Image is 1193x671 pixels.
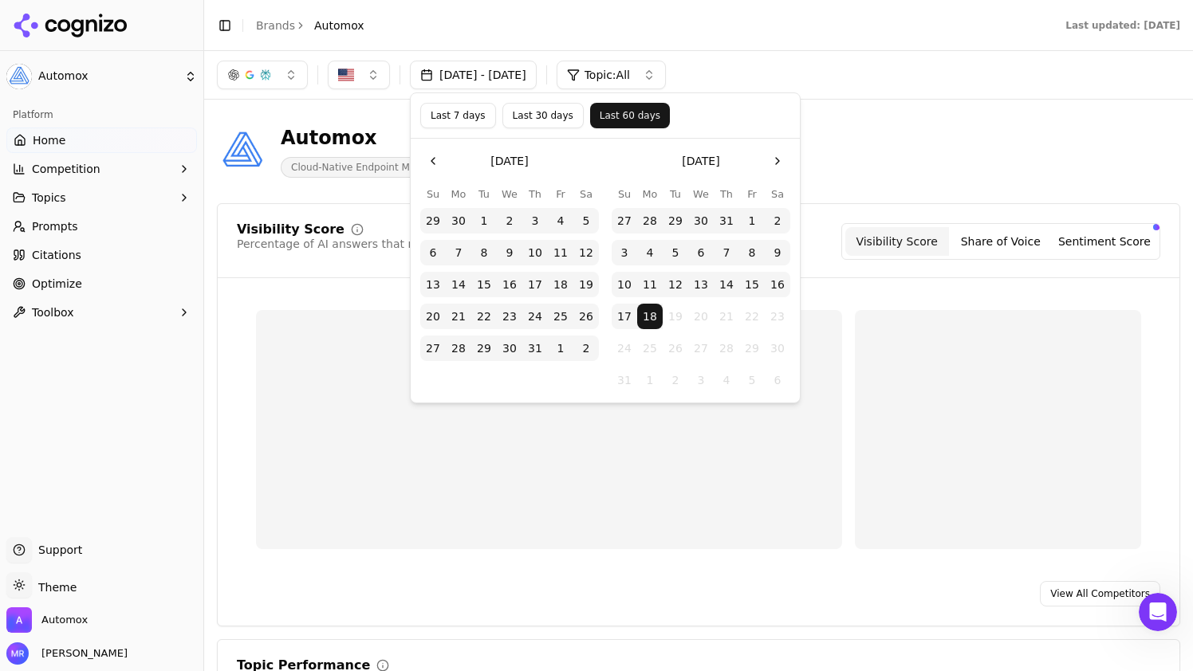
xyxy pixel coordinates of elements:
[446,335,471,361] button: Monday, July 28th, 2025, selected
[41,613,88,627] span: Automox
[420,240,446,265] button: Sunday, July 6th, 2025, selected
[714,272,739,297] button: Thursday, August 14th, 2025, selected
[497,335,522,361] button: Wednesday, July 30th, 2025, selected
[6,185,197,210] button: Topics
[217,126,268,177] img: Automox
[663,208,688,233] button: Tuesday, July 29th, 2025, selected
[637,208,663,233] button: Monday, July 28th, 2025, selected
[13,264,306,398] div: Cognie says…
[50,522,63,535] button: Gif picker
[256,19,295,32] a: Brands
[497,240,522,265] button: Wednesday, July 9th, 2025, selected
[420,304,446,329] button: Sunday, July 20th, 2025, selected
[637,304,663,329] button: Today, Monday, August 18th, 2025, selected
[573,272,599,297] button: Saturday, July 19th, 2025, selected
[420,103,496,128] button: Last 7 days
[1040,581,1160,606] a: View All Competitors
[637,186,663,202] th: Monday
[250,6,280,37] button: Home
[471,304,497,329] button: Tuesday, July 22nd, 2025, selected
[845,227,949,256] button: Visibility Score
[612,240,637,265] button: Sunday, August 3rd, 2025, selected
[104,401,236,415] div: joined the conversation
[6,214,197,239] a: Prompts
[446,240,471,265] button: Monday, July 7th, 2025, selected
[420,272,446,297] button: Sunday, July 13th, 2025, selected
[471,208,497,233] button: Tuesday, July 1st, 2025, selected
[590,103,670,128] button: Last 60 days
[688,240,714,265] button: Wednesday, August 6th, 2025, selected
[548,304,573,329] button: Friday, July 25th, 2025, selected
[548,186,573,202] th: Friday
[765,186,790,202] th: Saturday
[76,522,89,535] button: Upload attachment
[688,208,714,233] button: Wednesday, July 30th, 2025, selected
[274,516,299,541] button: Send a message…
[497,304,522,329] button: Wednesday, July 23rd, 2025, selected
[314,18,364,33] span: Automox
[25,522,37,535] button: Emoji picker
[281,157,600,178] span: Cloud-Native Endpoint Management and Automation Software
[13,434,306,536] div: Alp says…
[612,186,790,393] table: August 2025
[637,272,663,297] button: Monday, August 11th, 2025, selected
[765,208,790,233] button: Saturday, August 2nd, 2025, selected
[548,208,573,233] button: Friday, July 4th, 2025, selected
[739,186,765,202] th: Friday
[32,581,77,594] span: Theme
[32,190,66,206] span: Topics
[497,186,522,202] th: Wednesday
[522,240,548,265] button: Thursday, July 10th, 2025, selected
[420,148,446,174] button: Go to the Previous Month
[39,360,129,373] b: A few minutes
[26,273,249,335] div: You’ll get replies here and in your email: ✉️
[548,335,573,361] button: Friday, August 1st, 2025, selected
[739,272,765,297] button: Friday, August 15th, 2025, selected
[84,400,100,416] img: Profile image for Alp
[446,186,471,202] th: Monday
[612,186,637,202] th: Sunday
[6,607,88,633] button: Open organization switcher
[32,247,81,263] span: Citations
[338,67,354,83] img: US
[765,272,790,297] button: Saturday, August 16th, 2025, selected
[612,272,637,297] button: Sunday, August 10th, 2025, selected
[522,186,548,202] th: Thursday
[714,186,739,202] th: Thursday
[573,186,599,202] th: Saturday
[6,156,197,182] button: Competition
[471,272,497,297] button: Tuesday, July 15th, 2025, selected
[6,300,197,325] button: Toolbox
[471,335,497,361] button: Tuesday, July 29th, 2025, selected
[573,208,599,233] button: Saturday, July 5th, 2025, selected
[446,208,471,233] button: Monday, June 30th, 2025, selected
[688,272,714,297] button: Wednesday, August 13th, 2025, selected
[6,128,197,153] a: Home
[281,125,600,151] div: Automox
[663,240,688,265] button: Tuesday, August 5th, 2025, selected
[522,208,548,233] button: Thursday, July 3rd, 2025, selected
[502,103,584,128] button: Last 30 days
[1065,19,1180,32] div: Last updated: [DATE]
[6,102,197,128] div: Platform
[33,132,65,148] span: Home
[497,208,522,233] button: Wednesday, July 2nd, 2025, selected
[446,272,471,297] button: Monday, July 14th, 2025, selected
[26,344,249,375] div: Our usual reply time 🕒
[637,240,663,265] button: Monday, August 4th, 2025, selected
[573,304,599,329] button: Saturday, July 26th, 2025, selected
[522,272,548,297] button: Thursday, July 17th, 2025, selected
[32,161,100,177] span: Competition
[548,272,573,297] button: Friday, July 18th, 2025, selected
[13,434,262,500] div: Hey [PERSON_NAME]! I think it is a great idea to add some short-form prompts in there.Alp • [DATE]
[6,271,197,296] a: Optimize
[949,227,1053,256] button: Share of Voice
[420,208,446,233] button: Sunday, June 29th, 2025, selected
[32,218,78,234] span: Prompts
[714,208,739,233] button: Thursday, July 31st, 2025, selected
[6,642,29,665] img: Maddie Regis
[1139,593,1177,631] iframe: Intercom live chat
[471,240,497,265] button: Tuesday, July 8th, 2025, selected
[688,186,714,202] th: Wednesday
[35,646,128,661] span: [PERSON_NAME]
